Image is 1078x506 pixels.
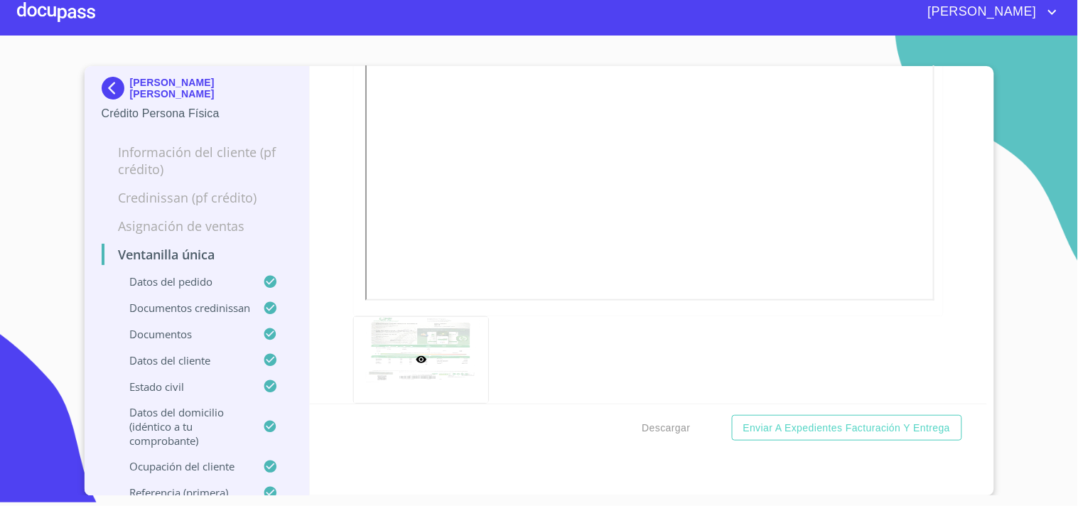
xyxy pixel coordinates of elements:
img: Docupass spot blue [102,77,130,99]
p: Documentos [102,327,264,341]
button: Descargar [637,415,696,441]
p: Documentos CrediNissan [102,301,264,315]
span: Descargar [642,419,691,437]
button: Enviar a Expedientes Facturación y Entrega [732,415,962,441]
p: Estado civil [102,379,264,394]
p: Credinissan (PF crédito) [102,189,293,206]
p: Ocupación del Cliente [102,459,264,473]
p: Datos del pedido [102,274,264,289]
p: Ventanilla única [102,246,293,263]
p: [PERSON_NAME] [PERSON_NAME] [130,77,293,99]
button: account of current user [917,1,1061,23]
div: [PERSON_NAME] [PERSON_NAME] [102,77,293,105]
p: Asignación de Ventas [102,217,293,235]
p: Datos del domicilio (idéntico a tu comprobante) [102,405,264,448]
p: Información del cliente (PF crédito) [102,144,293,178]
p: Crédito Persona Física [102,105,293,122]
span: [PERSON_NAME] [917,1,1044,23]
p: Referencia (primera) [102,485,264,500]
p: Datos del cliente [102,353,264,367]
span: Enviar a Expedientes Facturación y Entrega [743,419,951,437]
